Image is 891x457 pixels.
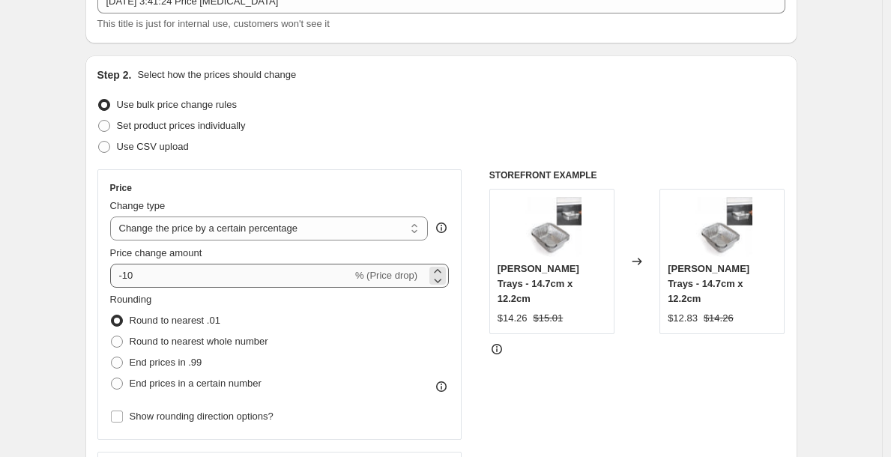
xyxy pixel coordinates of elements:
[434,220,449,235] div: help
[498,311,528,326] div: $14.26
[522,197,582,257] img: capture__15059__92206.1604094045.1280.1280_80x.jpg
[668,263,749,304] span: [PERSON_NAME] Trays - 14.7cm x 12.2cm
[137,67,296,82] p: Select how the prices should change
[110,247,202,258] span: Price change amount
[534,311,564,326] strike: $15.01
[97,67,132,82] h2: Step 2.
[130,378,262,389] span: End prices in a certain number
[489,169,785,181] h6: STOREFRONT EXAMPLE
[110,294,152,305] span: Rounding
[117,141,189,152] span: Use CSV upload
[97,18,330,29] span: This title is just for internal use, customers won't see it
[117,99,237,110] span: Use bulk price change rules
[498,263,579,304] span: [PERSON_NAME] Trays - 14.7cm x 12.2cm
[130,336,268,347] span: Round to nearest whole number
[130,411,274,422] span: Show rounding direction options?
[704,311,734,326] strike: $14.26
[110,264,352,288] input: -15
[130,315,220,326] span: Round to nearest .01
[130,357,202,368] span: End prices in .99
[355,270,417,281] span: % (Price drop)
[117,120,246,131] span: Set product prices individually
[110,182,132,194] h3: Price
[668,311,698,326] div: $12.83
[110,200,166,211] span: Change type
[692,197,752,257] img: capture__15059__92206.1604094045.1280.1280_80x.jpg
